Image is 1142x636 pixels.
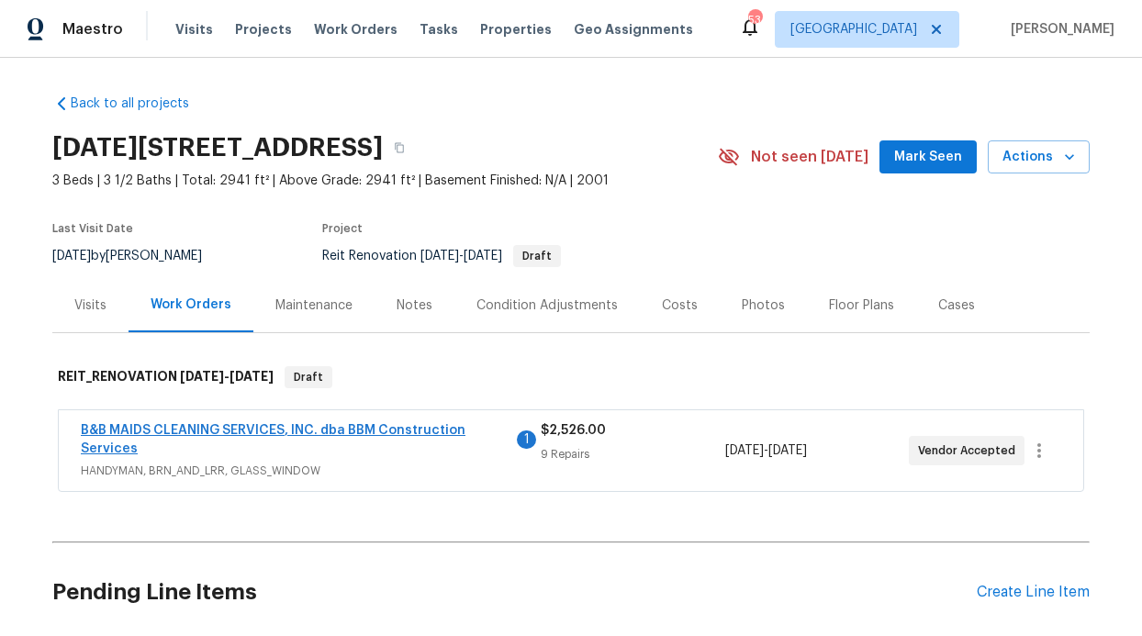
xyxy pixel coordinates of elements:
span: [DATE] [420,250,459,262]
span: [DATE] [230,370,274,383]
span: [DATE] [52,250,91,262]
span: [DATE] [725,444,764,457]
div: Condition Adjustments [476,296,618,315]
span: [PERSON_NAME] [1003,20,1114,39]
span: Last Visit Date [52,223,133,234]
div: Maintenance [275,296,353,315]
span: Work Orders [314,20,397,39]
button: Mark Seen [879,140,977,174]
span: [DATE] [464,250,502,262]
span: Vendor Accepted [918,441,1023,460]
span: Tasks [420,23,458,36]
div: 9 Repairs [541,445,724,463]
span: Projects [235,20,292,39]
span: [GEOGRAPHIC_DATA] [790,20,917,39]
h2: Pending Line Items [52,550,977,635]
div: Notes [397,296,432,315]
span: Mark Seen [894,146,962,169]
span: Project [322,223,363,234]
h2: [DATE][STREET_ADDRESS] [52,139,383,157]
div: by [PERSON_NAME] [52,245,224,267]
div: Cases [938,296,975,315]
button: Actions [988,140,1090,174]
span: Reit Renovation [322,250,561,262]
span: - [725,441,807,460]
span: Actions [1002,146,1075,169]
span: Visits [175,20,213,39]
div: Visits [74,296,106,315]
div: Floor Plans [829,296,894,315]
div: Photos [742,296,785,315]
span: [DATE] [768,444,807,457]
span: Draft [286,368,330,386]
span: Not seen [DATE] [751,148,868,166]
button: Copy Address [383,131,416,164]
span: Maestro [62,20,123,39]
div: Work Orders [151,296,231,314]
span: Geo Assignments [574,20,693,39]
div: Create Line Item [977,584,1090,601]
h6: REIT_RENOVATION [58,366,274,388]
span: Draft [515,251,559,262]
span: - [420,250,502,262]
span: 3 Beds | 3 1/2 Baths | Total: 2941 ft² | Above Grade: 2941 ft² | Basement Finished: N/A | 2001 [52,172,718,190]
span: HANDYMAN, BRN_AND_LRR, GLASS_WINDOW [81,462,541,480]
span: [DATE] [180,370,224,383]
div: REIT_RENOVATION [DATE]-[DATE]Draft [52,348,1090,407]
div: 1 [517,430,536,449]
div: 53 [748,11,761,29]
span: Properties [480,20,552,39]
a: B&B MAIDS CLEANING SERVICES, INC. dba BBM Construction Services [81,424,465,455]
span: $2,526.00 [541,424,606,437]
a: Back to all projects [52,95,229,113]
span: - [180,370,274,383]
div: Costs [662,296,698,315]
